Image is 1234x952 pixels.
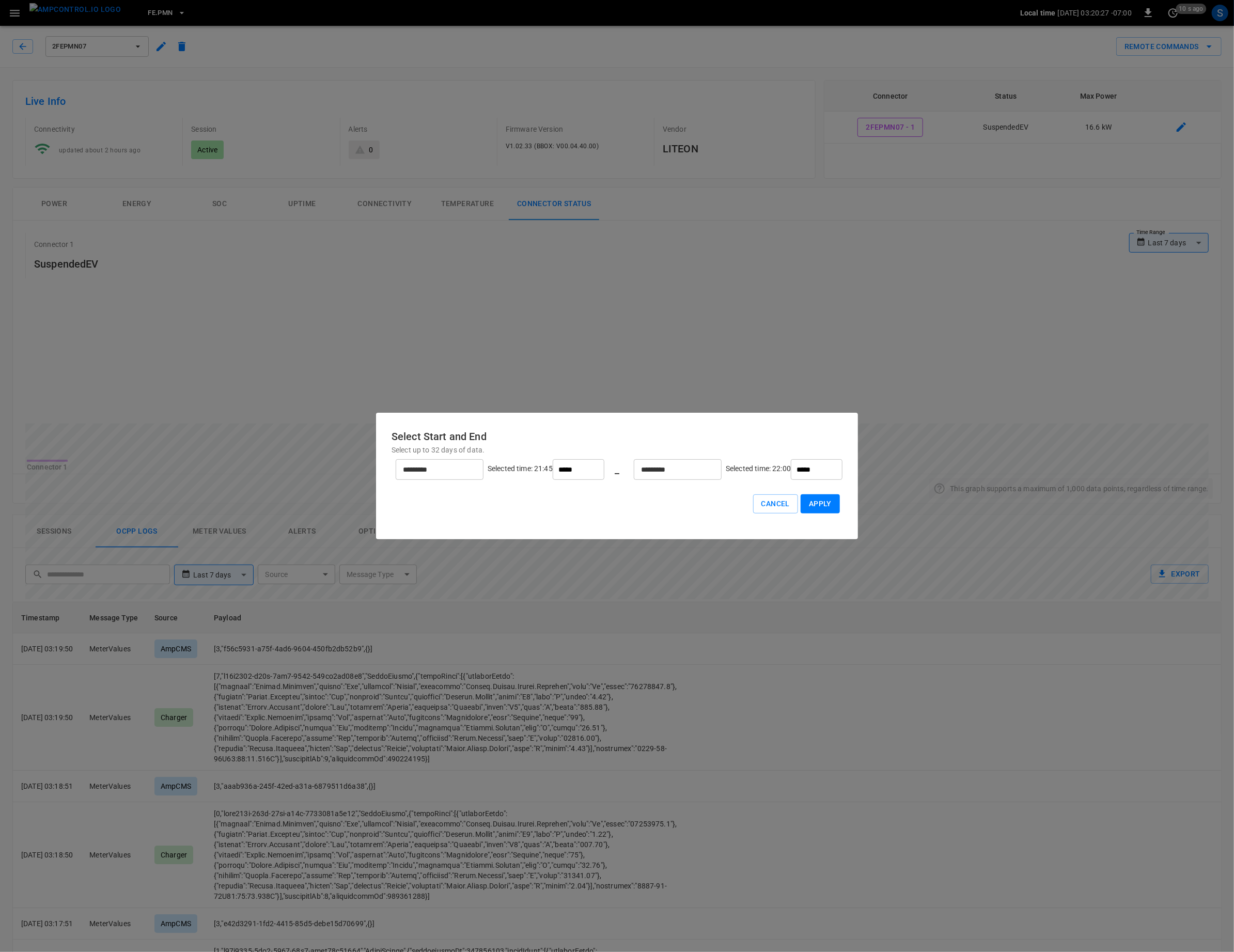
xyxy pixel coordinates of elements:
[615,461,619,478] h6: _
[392,428,842,445] h6: Select Start and End
[801,494,840,513] button: Apply
[726,465,791,473] span: Selected time: 22:00
[488,465,553,473] span: Selected time: 21:45
[753,494,798,513] button: Cancel
[392,445,842,455] p: Select up to 32 days of data.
